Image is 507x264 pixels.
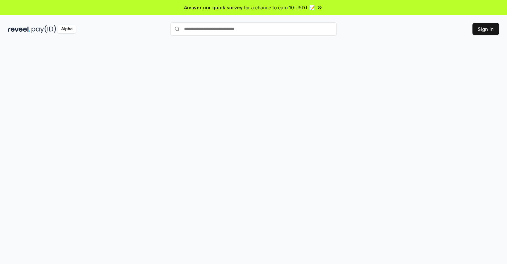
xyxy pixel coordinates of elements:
[184,4,243,11] span: Answer our quick survey
[244,4,315,11] span: for a chance to earn 10 USDT 📝
[57,25,76,33] div: Alpha
[32,25,56,33] img: pay_id
[472,23,499,35] button: Sign In
[8,25,30,33] img: reveel_dark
